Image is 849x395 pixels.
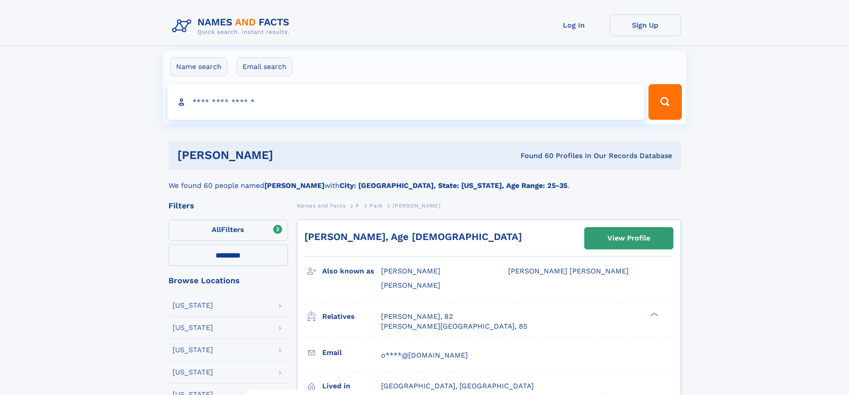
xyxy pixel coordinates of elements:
[322,345,381,360] h3: Email
[381,312,453,322] a: [PERSON_NAME], 82
[648,311,659,317] div: ❯
[369,203,382,209] span: Park
[297,200,346,211] a: Names and Facts
[168,220,288,241] label: Filters
[648,84,681,120] button: Search Button
[172,302,213,309] div: [US_STATE]
[381,382,534,390] span: [GEOGRAPHIC_DATA], [GEOGRAPHIC_DATA]
[212,225,221,234] span: All
[610,14,681,36] a: Sign Up
[393,203,440,209] span: [PERSON_NAME]
[322,379,381,394] h3: Lived in
[172,324,213,331] div: [US_STATE]
[381,267,440,275] span: [PERSON_NAME]
[538,14,610,36] a: Log In
[168,14,297,38] img: Logo Names and Facts
[322,264,381,279] h3: Also known as
[340,181,567,190] b: City: [GEOGRAPHIC_DATA], State: [US_STATE], Age Range: 25-35
[168,202,288,210] div: Filters
[508,267,629,275] span: [PERSON_NAME] [PERSON_NAME]
[237,57,292,76] label: Email search
[381,281,440,289] span: [PERSON_NAME]
[607,228,650,248] div: View Profile
[381,322,527,331] a: [PERSON_NAME][GEOGRAPHIC_DATA], 85
[177,150,397,161] h1: [PERSON_NAME]
[168,84,645,120] input: search input
[397,151,672,161] div: Found 60 Profiles In Our Records Database
[304,231,522,242] a: [PERSON_NAME], Age [DEMOGRAPHIC_DATA]
[170,57,227,76] label: Name search
[369,200,382,211] a: Park
[356,200,360,211] a: P
[172,346,213,354] div: [US_STATE]
[172,369,213,376] div: [US_STATE]
[322,309,381,324] h3: Relatives
[356,203,360,209] span: P
[168,170,681,191] div: We found 60 people named with .
[168,277,288,285] div: Browse Locations
[585,228,673,249] a: View Profile
[264,181,324,190] b: [PERSON_NAME]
